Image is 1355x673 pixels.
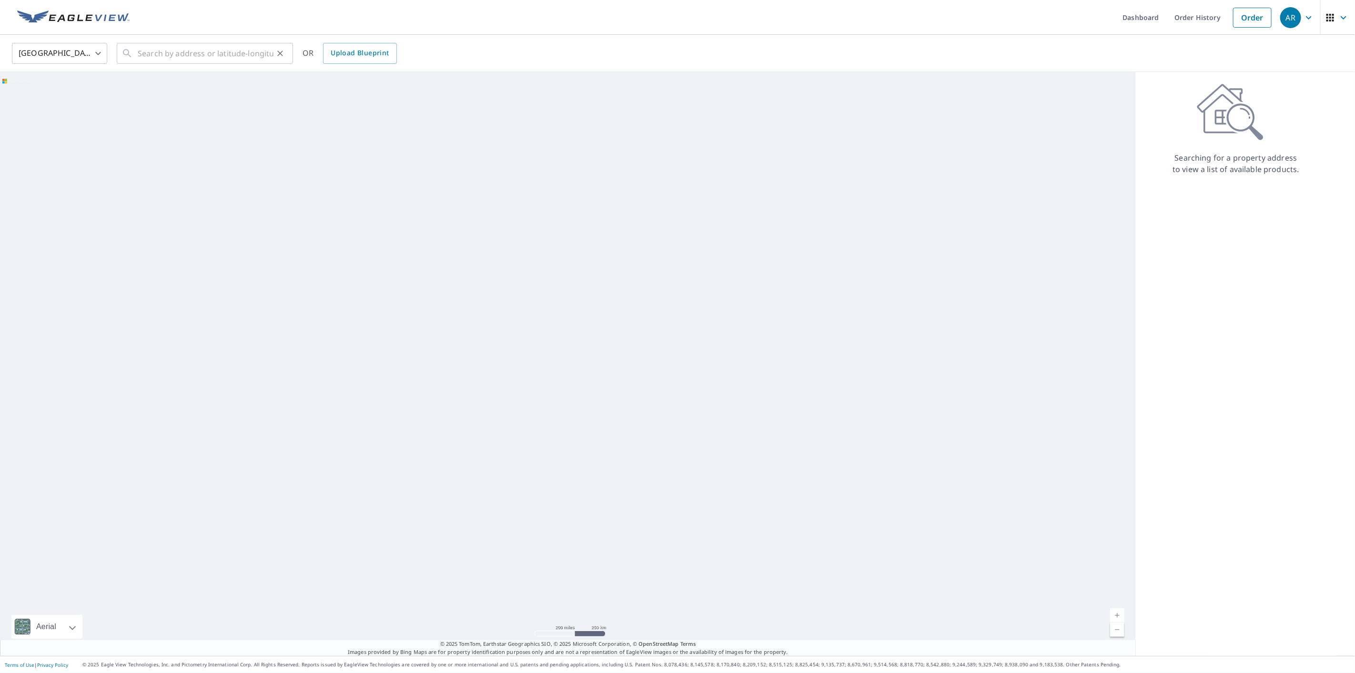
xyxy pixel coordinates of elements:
button: Clear [273,47,287,60]
span: Upload Blueprint [331,47,389,59]
a: Current Level 5, Zoom In [1110,608,1124,622]
span: © 2025 TomTom, Earthstar Geographics SIO, © 2025 Microsoft Corporation, © [440,640,696,648]
p: Searching for a property address to view a list of available products. [1172,152,1300,175]
div: OR [303,43,397,64]
a: Terms of Use [5,662,34,668]
a: OpenStreetMap [638,640,678,647]
div: Aerial [33,615,59,639]
div: [GEOGRAPHIC_DATA] [12,40,107,67]
a: Privacy Policy [37,662,68,668]
p: © 2025 Eagle View Technologies, Inc. and Pictometry International Corp. All Rights Reserved. Repo... [82,661,1350,668]
a: Order [1233,8,1272,28]
img: EV Logo [17,10,130,25]
p: | [5,662,68,668]
a: Upload Blueprint [323,43,396,64]
a: Terms [680,640,696,647]
div: AR [1280,7,1301,28]
input: Search by address or latitude-longitude [138,40,273,67]
a: Current Level 5, Zoom Out [1110,622,1124,637]
div: Aerial [11,615,82,639]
